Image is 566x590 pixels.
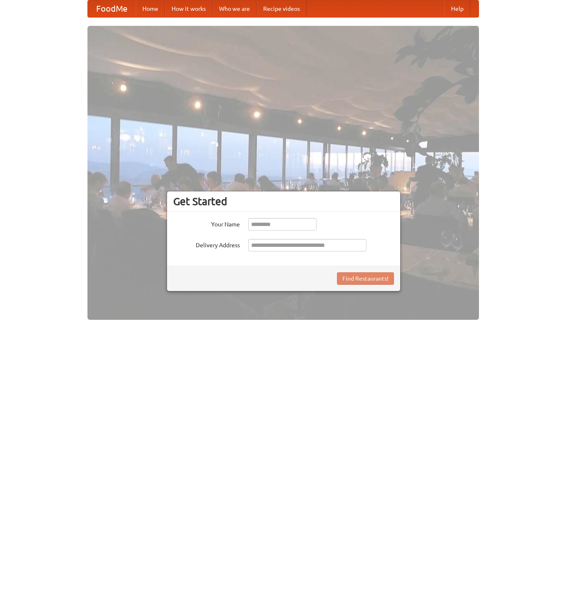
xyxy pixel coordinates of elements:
[165,0,212,17] a: How it works
[257,0,307,17] a: Recipe videos
[337,272,394,285] button: Find Restaurants!
[212,0,257,17] a: Who we are
[444,0,470,17] a: Help
[88,0,136,17] a: FoodMe
[173,239,240,249] label: Delivery Address
[173,218,240,228] label: Your Name
[173,195,394,208] h3: Get Started
[136,0,165,17] a: Home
